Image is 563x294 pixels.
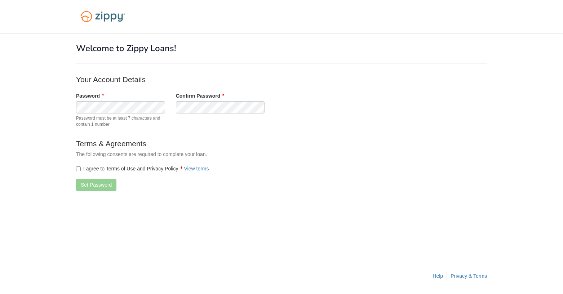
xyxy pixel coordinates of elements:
p: Terms & Agreements [76,138,364,149]
img: Logo [76,7,130,26]
p: The following consents are required to complete your loan. [76,151,364,158]
input: Verify Password [176,101,265,113]
span: Password must be at least 7 characters and contain 1 number [76,115,165,128]
input: I agree to Terms of Use and Privacy PolicyView terms [76,166,81,171]
a: Privacy & Terms [451,273,487,279]
label: I agree to Terms of Use and Privacy Policy [76,165,209,172]
a: View terms [184,166,209,171]
p: Your Account Details [76,74,364,85]
h1: Welcome to Zippy Loans! [76,44,487,53]
label: Password [76,92,104,99]
label: Confirm Password [176,92,225,99]
button: Set Password [76,179,116,191]
a: Help [433,273,443,279]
